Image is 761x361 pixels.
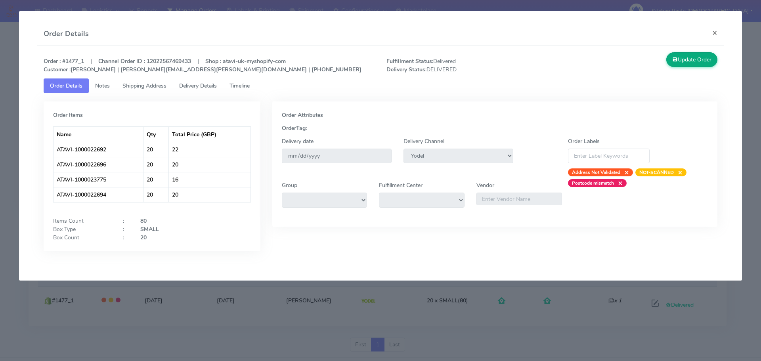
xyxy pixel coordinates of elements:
[44,78,718,93] ul: Tabs
[54,142,144,157] td: ATAVI-1000022692
[53,111,83,119] strong: Order Items
[169,127,250,142] th: Total Price (GBP)
[282,181,297,189] label: Group
[403,137,444,145] label: Delivery Channel
[140,234,147,241] strong: 20
[169,172,250,187] td: 16
[639,169,674,176] strong: NOT-SCANNED
[476,181,494,189] label: Vendor
[666,52,718,67] button: Update Order
[179,82,217,90] span: Delivery Details
[620,168,629,176] span: ×
[143,187,169,202] td: 20
[169,157,250,172] td: 20
[386,57,433,65] strong: Fulfillment Status:
[117,233,134,242] div: :
[54,127,144,142] th: Name
[117,217,134,225] div: :
[50,82,82,90] span: Order Details
[143,172,169,187] td: 20
[47,233,117,242] div: Box Count
[229,82,250,90] span: Timeline
[117,225,134,233] div: :
[140,217,147,225] strong: 80
[54,187,144,202] td: ATAVI-1000022694
[386,66,426,73] strong: Delivery Status:
[47,225,117,233] div: Box Type
[572,169,620,176] strong: Address Not Validated
[380,57,552,74] span: Delivered DELIVERED
[674,168,683,176] span: ×
[568,137,600,145] label: Order Labels
[476,193,562,205] input: Enter Vendor Name
[282,124,307,132] strong: OrderTag:
[54,157,144,172] td: ATAVI-1000022696
[44,29,89,39] h4: Order Details
[143,142,169,157] td: 20
[54,172,144,187] td: ATAVI-1000023775
[47,217,117,225] div: Items Count
[140,225,159,233] strong: SMALL
[143,127,169,142] th: Qty
[169,142,250,157] td: 22
[122,82,166,90] span: Shipping Address
[44,66,71,73] strong: Customer :
[568,149,650,163] input: Enter Label Keywords
[282,137,314,145] label: Delivery date
[379,181,423,189] label: Fulfillment Center
[169,187,250,202] td: 20
[143,157,169,172] td: 20
[614,179,623,187] span: ×
[44,57,361,73] strong: Order : #1477_1 | Channel Order ID : 12022567469433 | Shop : atavi-uk-myshopify-com [PERSON_NAME]...
[572,180,614,186] strong: Postcode mismatch
[282,111,323,119] strong: Order Attributes
[95,82,110,90] span: Notes
[706,22,724,43] button: Close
